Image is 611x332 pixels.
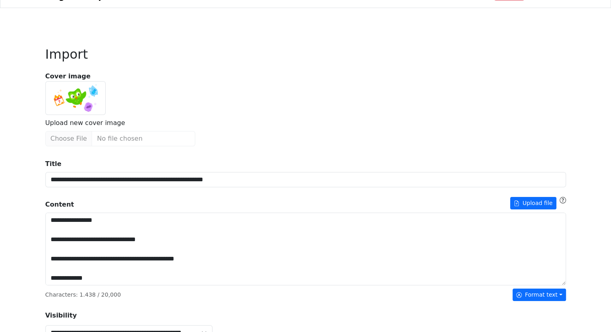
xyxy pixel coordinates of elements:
button: Format text [513,289,566,301]
button: Content [510,197,556,209]
p: Characters : / 20,000 [45,291,121,299]
h2: Import [45,47,566,62]
img: Cover [45,81,106,115]
label: Upload new cover image [45,118,125,128]
strong: Cover image [41,72,571,81]
strong: Content [45,200,74,209]
strong: Title [45,160,61,168]
strong: Visibility [45,312,77,319]
span: 1.438 [80,291,96,298]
